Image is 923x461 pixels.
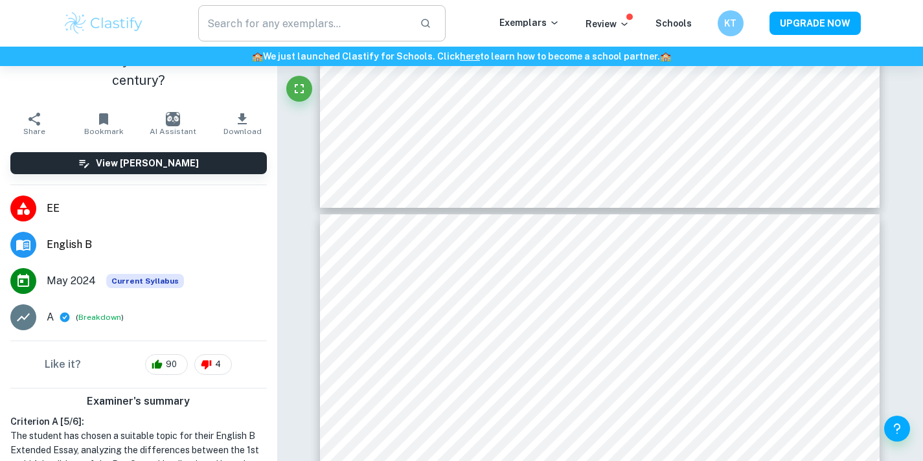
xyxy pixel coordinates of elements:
h6: Examiner's summary [5,394,272,409]
input: Search for any exemplars... [198,5,410,41]
button: AI Assistant [139,106,208,142]
span: 4 [208,358,228,371]
h6: Criterion A [ 5 / 6 ]: [10,414,267,429]
span: Current Syllabus [106,274,184,288]
button: Help and Feedback [884,416,910,442]
h6: View [PERSON_NAME] [96,156,199,170]
span: 🏫 [660,51,671,62]
p: Exemplars [499,16,560,30]
button: KT [718,10,744,36]
span: AI Assistant [150,127,196,136]
button: Download [208,106,277,142]
div: This exemplar is based on the current syllabus. Feel free to refer to it for inspiration/ideas wh... [106,274,184,288]
h6: We just launched Clastify for Schools. Click to learn how to become a school partner. [3,49,920,63]
img: AI Assistant [166,112,180,126]
span: EE [47,201,267,216]
span: 90 [159,358,184,371]
button: Breakdown [78,311,121,323]
button: View [PERSON_NAME] [10,152,267,174]
span: ( ) [76,311,124,324]
h6: Like it? [45,357,81,372]
span: English B [47,237,267,253]
div: 4 [194,354,232,375]
span: Download [223,127,262,136]
a: here [460,51,480,62]
button: Fullscreen [286,76,312,102]
button: UPGRADE NOW [769,12,861,35]
button: Bookmark [69,106,139,142]
img: Clastify logo [63,10,145,36]
span: May 2024 [47,273,96,289]
span: Bookmark [84,127,124,136]
span: 🏫 [252,51,263,62]
div: 90 [145,354,188,375]
h6: KT [723,16,738,30]
p: Review [586,17,630,31]
a: Schools [655,18,692,28]
p: A [47,309,54,325]
span: Share [23,127,45,136]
